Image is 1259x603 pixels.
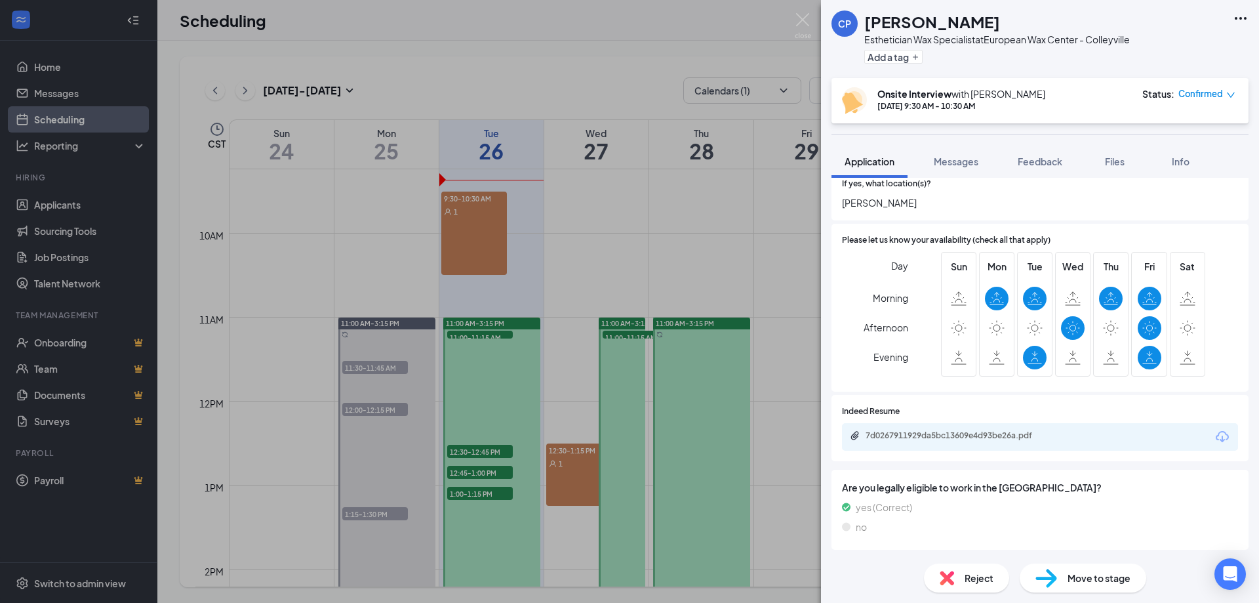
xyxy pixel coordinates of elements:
div: [DATE] 9:30 AM - 10:30 AM [877,100,1045,112]
span: If yes, what location(s)? [842,178,931,190]
span: Mon [985,259,1009,274]
span: yes (Correct) [856,500,912,514]
span: Fri [1138,259,1161,274]
span: Indeed Resume [842,405,900,418]
span: Feedback [1018,156,1062,167]
div: Esthetician Wax Specialist at European Wax Center - Colleyville [864,33,1130,46]
div: CP [838,17,851,30]
div: 7d0267911929da5bc13609e4d93be26a.pdf [866,430,1049,441]
h1: [PERSON_NAME] [864,10,1000,33]
span: Info [1172,156,1189,167]
div: Open Intercom Messenger [1214,558,1246,590]
span: Are you legally eligible to work in the [GEOGRAPHIC_DATA]? [842,480,1238,495]
span: Evening [873,345,908,369]
span: Tue [1023,259,1047,274]
span: down [1226,91,1235,100]
span: no [856,520,867,534]
span: Day [891,259,908,273]
svg: Ellipses [1233,10,1249,26]
div: Status : [1142,87,1174,100]
span: [PERSON_NAME] [842,196,1238,210]
span: Sat [1176,259,1199,274]
b: Onsite Interview [877,88,951,100]
span: Thu [1099,259,1123,274]
span: Confirmed [1178,87,1223,100]
span: Sun [947,259,970,274]
span: Files [1105,156,1125,167]
span: Application [845,156,894,167]
a: Paperclip7d0267911929da5bc13609e4d93be26a.pdf [850,430,1062,443]
span: Morning [873,286,908,310]
span: Move to stage [1068,571,1130,585]
span: Please let us know your availability (check all that apply) [842,234,1050,247]
div: with [PERSON_NAME] [877,87,1045,100]
svg: Download [1214,429,1230,445]
span: Afternoon [864,316,908,339]
svg: Paperclip [850,430,860,441]
span: Messages [934,156,978,167]
span: Wed [1061,259,1085,274]
button: PlusAdd a tag [864,50,923,64]
svg: Plus [911,53,919,61]
span: Reject [965,571,993,585]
